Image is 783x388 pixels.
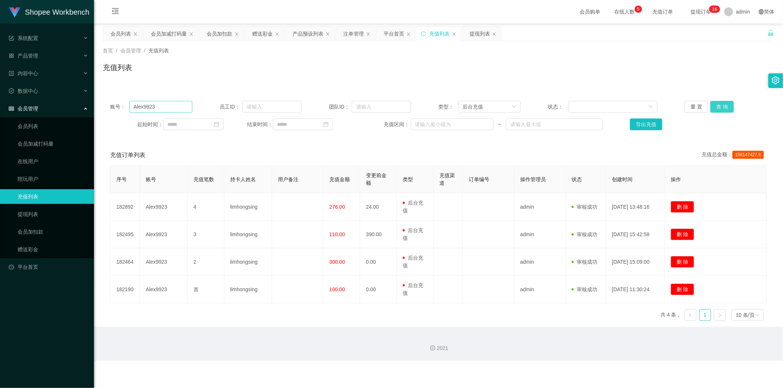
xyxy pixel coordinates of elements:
span: 数据中心 [9,88,38,94]
span: 创建时间 [612,176,632,182]
td: 2 [188,248,224,276]
span: 会员管理 [9,106,38,111]
td: limhongsing [224,276,272,303]
a: 陪玩用户 [18,172,88,186]
button: 导出充值 [630,118,662,130]
td: Alex9923 [140,248,188,276]
button: 删 除 [671,283,694,295]
span: 结束时间： [247,121,273,128]
i: 图标: right [718,313,722,318]
span: 内容中心 [9,70,38,76]
li: 下一页 [714,309,726,321]
span: 状态 [572,176,582,182]
span: / [116,48,117,54]
td: admin [514,276,566,303]
td: 0.00 [360,276,397,303]
span: 提现订单 [687,9,715,14]
i: 图标: sync [421,31,426,36]
span: 充值列表 [148,48,169,54]
span: 会员管理 [120,48,141,54]
td: limhongsing [224,248,272,276]
td: [DATE] 13:48:16 [606,193,665,221]
span: 审核成功 [572,259,597,265]
a: 会员加扣款 [18,224,88,239]
i: 图标: close [326,32,330,36]
i: 图标: check-circle-o [9,88,14,94]
i: 图标: menu-fold [103,0,128,24]
span: 审核成功 [572,204,597,210]
button: 重 置 [685,101,708,113]
div: 会员列表 [110,27,131,41]
span: 审核成功 [572,231,597,237]
td: admin [514,221,566,248]
i: 图标: table [9,106,14,111]
div: 充值总金额： [702,151,767,160]
li: 1 [699,309,711,321]
sup: 18 [709,6,720,13]
i: 图标: down [755,313,760,318]
span: 类型 [403,176,413,182]
i: 图标: close [366,32,370,36]
span: 系统配置 [9,35,38,41]
span: 110.00 [329,231,345,237]
td: admin [514,248,566,276]
i: 图标: setting [772,76,780,84]
a: 会员加减打码量 [18,136,88,151]
td: Alex9923 [140,276,188,303]
div: 注单管理 [343,27,364,41]
td: 182495 [110,221,140,248]
span: 首页 [103,48,113,54]
p: 8 [715,6,717,13]
div: 提现列表 [470,27,490,41]
div: 10 条/页 [736,310,755,321]
input: 请输入最小值为 [411,118,493,130]
span: 账号 [146,176,156,182]
td: [DATE] 15:42:58 [606,221,665,248]
i: 图标: profile [9,71,14,76]
i: 图标: unlock [768,30,774,36]
span: 充值笔数 [193,176,214,182]
td: 4 [188,193,224,221]
div: 充值列表 [429,27,450,41]
a: 图标: dashboard平台首页 [9,260,88,274]
span: 类型： [438,103,458,111]
a: 会员列表 [18,119,88,133]
button: 删 除 [671,256,694,268]
span: 操作管理员 [520,176,546,182]
span: 充值金额 [329,176,350,182]
a: 赠送彩金 [18,242,88,257]
span: 充值订单 [649,9,677,14]
button: 删 除 [671,228,694,240]
td: 24.00 [360,193,397,221]
span: 充值订单列表 [110,151,145,160]
span: 订单编号 [469,176,489,182]
p: 5 [637,6,640,13]
i: 图标: close [406,32,411,36]
td: 390.00 [360,221,397,248]
span: 后台充值 [403,227,423,241]
td: limhongsing [224,221,272,248]
td: Alex9923 [140,193,188,221]
span: 账号： [110,103,129,111]
i: 图标: appstore-o [9,53,14,58]
span: 用户备注 [278,176,298,182]
i: 图标: close [189,32,193,36]
span: 后台充值 [403,282,423,296]
span: 在线人数 [610,9,638,14]
i: 图标: left [688,313,693,318]
span: 充值渠道 [439,172,455,186]
td: [DATE] 11:30:24 [606,276,665,303]
i: 图标: form [9,36,14,41]
span: 序号 [116,176,127,182]
li: 共 4 条， [660,309,682,321]
i: 图标: calendar [323,122,329,127]
span: 团队ID： [329,103,352,111]
span: 操作 [671,176,681,182]
div: 2021 [100,344,777,352]
span: 后台充值 [403,255,423,268]
span: 变更前金额 [366,172,387,186]
td: [DATE] 15:09:00 [606,248,665,276]
span: 158147427.8 [732,151,764,159]
a: 在线用户 [18,154,88,169]
i: 图标: global [759,9,764,14]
